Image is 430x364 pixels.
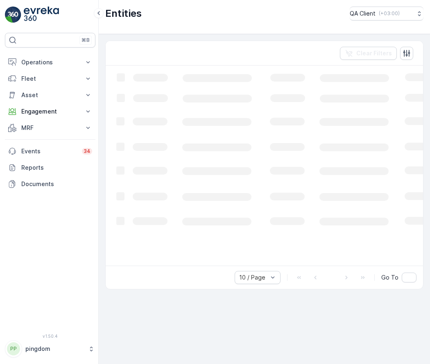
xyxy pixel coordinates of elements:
[21,147,77,155] p: Events
[5,54,95,71] button: Operations
[5,159,95,176] a: Reports
[5,71,95,87] button: Fleet
[7,342,20,355] div: PP
[21,180,92,188] p: Documents
[350,7,423,20] button: QA Client(+03:00)
[21,124,79,132] p: MRF
[84,148,91,155] p: 34
[21,164,92,172] p: Reports
[24,7,59,23] img: logo_light-DOdMpM7g.png
[5,334,95,339] span: v 1.50.4
[5,103,95,120] button: Engagement
[105,7,142,20] p: Entities
[340,47,397,60] button: Clear Filters
[350,9,376,18] p: QA Client
[5,176,95,192] a: Documents
[81,37,90,43] p: ⌘B
[5,120,95,136] button: MRF
[21,58,79,66] p: Operations
[356,49,392,57] p: Clear Filters
[21,91,79,99] p: Asset
[379,10,400,17] p: ( +03:00 )
[5,340,95,357] button: PPpingdom
[21,107,79,116] p: Engagement
[381,273,398,282] span: Go To
[5,143,95,159] a: Events34
[21,75,79,83] p: Fleet
[25,345,84,353] p: pingdom
[5,87,95,103] button: Asset
[5,7,21,23] img: logo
